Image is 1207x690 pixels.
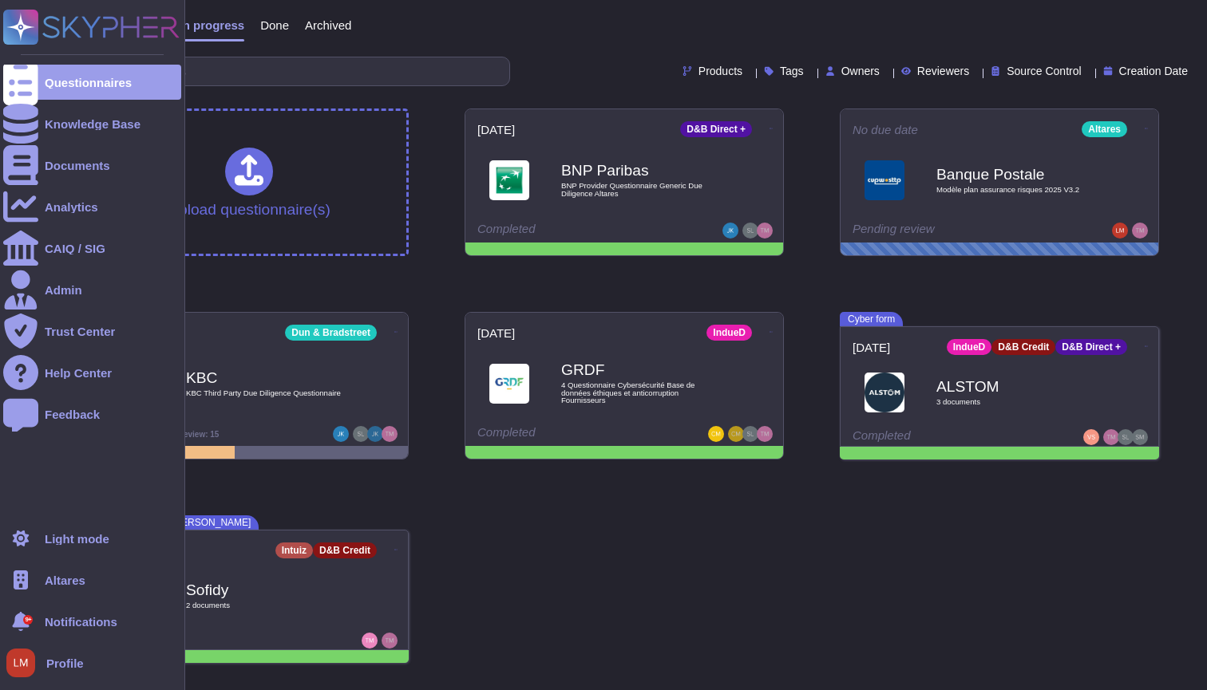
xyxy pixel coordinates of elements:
span: Tags [780,65,804,77]
b: BNP Paribas [561,163,721,178]
img: user [382,633,398,649]
img: user [382,426,398,442]
img: Logo [865,373,904,412]
img: user [742,426,758,442]
div: Light mode [45,533,109,545]
img: Logo [865,160,904,200]
img: user [1118,429,1134,445]
span: Creation Date [1119,65,1188,77]
span: BNP Provider Questionnaire Generic Due Diligence Altares [561,182,721,197]
img: Logo [489,160,529,200]
img: user [1132,223,1148,239]
span: No due date [853,124,918,136]
img: user [708,426,724,442]
div: D&B Direct + [680,121,752,137]
span: Altares [45,574,85,586]
span: Reviewers [917,65,969,77]
b: Sofidy [186,582,346,597]
div: Documents [45,160,110,172]
div: Upload questionnaire(s) [168,148,330,217]
span: Source Control [1007,65,1081,77]
span: [DATE] [853,341,890,353]
img: user [333,426,349,442]
span: 4 Questionnaire Cybersécurité Base de données éthiques et anticorruption Fournisseurs [561,381,721,404]
span: To review: 15 [169,430,220,439]
input: Search by keywords [63,57,509,85]
a: Analytics [3,189,181,224]
div: IndueD [947,339,992,355]
span: Notifications [45,616,117,628]
div: Trust Center [45,325,115,337]
div: D&B Direct + [1055,339,1127,355]
div: Feedback [45,408,100,420]
b: GRDF [561,362,721,377]
span: In progress [179,19,244,31]
img: user [362,633,378,649]
img: user [757,223,773,239]
div: Help Center [45,367,112,379]
div: IndueD [706,325,752,341]
img: user [353,426,369,442]
span: Products [698,65,742,77]
img: user [1132,429,1148,445]
span: 2 document s [186,601,346,609]
a: Help Center [3,355,181,390]
b: ALSTOM [936,379,1096,394]
a: Trust Center [3,313,181,349]
div: D&B Credit [991,339,1055,355]
img: user [728,426,744,442]
span: Owners [841,65,880,77]
span: [DATE] [477,124,515,136]
img: user [1103,429,1119,445]
img: Logo [489,364,529,404]
div: Dun & Bradstreet [285,325,377,341]
span: KBC Third Party Due Diligence Questionnaire [186,389,346,397]
div: Completed [477,223,673,239]
a: Feedback [3,396,181,432]
span: Completed [853,428,911,442]
div: Altares [1082,121,1127,137]
div: Pending review [853,223,1048,239]
span: Modèle plan assurance risques 2025 V3.2 [936,186,1096,194]
span: Archived [305,19,351,31]
span: Cyber form [840,312,903,326]
img: user [742,223,758,239]
a: Documents [3,148,181,183]
img: user [1083,429,1099,445]
div: Analytics [45,201,98,213]
img: user [367,426,383,442]
a: Knowledge Base [3,106,181,141]
div: Completed [477,426,673,442]
b: Banque Postale [936,167,1096,182]
div: Questionnaires [45,77,132,89]
span: Profile [46,657,84,669]
span: [DATE] [477,327,515,339]
div: CAIQ / SIG [45,242,105,254]
button: user [3,645,46,680]
span: 3 document s [936,398,1096,406]
div: 9+ [23,615,33,625]
span: Done [260,19,289,31]
img: user [6,649,35,677]
b: KBC [186,370,346,385]
div: Admin [45,284,82,296]
a: Questionnaires [3,65,181,100]
img: user [1112,223,1128,239]
a: Admin [3,272,181,307]
img: user [722,223,738,239]
img: user [757,426,773,442]
a: CAIQ / SIG [3,231,181,266]
div: Knowledge Base [45,118,140,130]
div: Intuiz [275,542,313,558]
div: D&B Credit [313,542,377,558]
